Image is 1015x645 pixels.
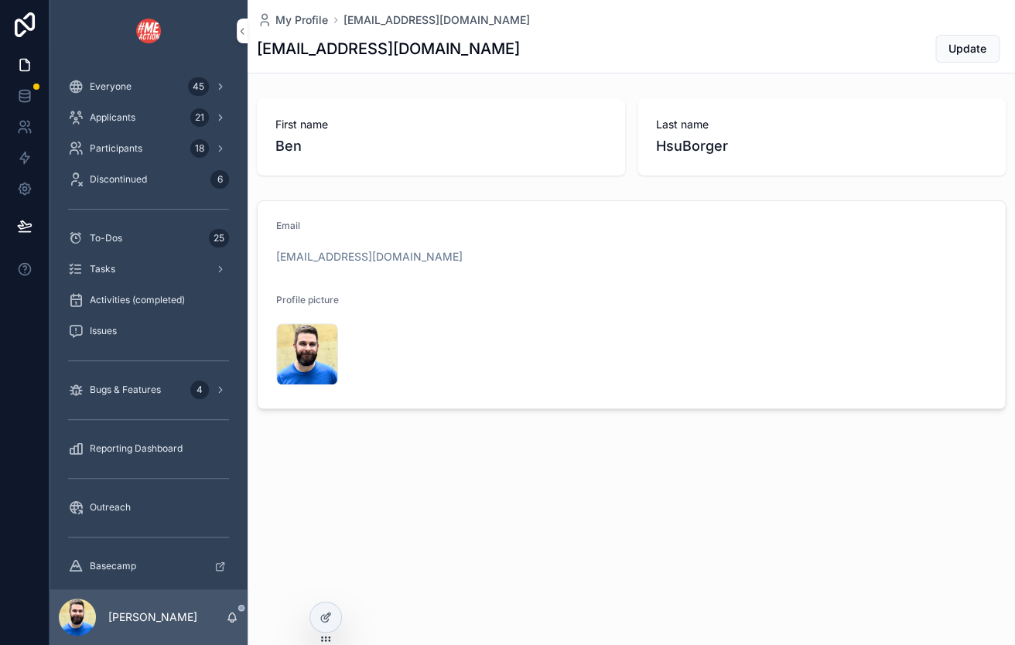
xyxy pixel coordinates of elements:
[59,376,238,404] a: Bugs & Features4
[90,263,115,275] span: Tasks
[90,173,147,186] span: Discontinued
[257,38,520,60] h1: [EMAIL_ADDRESS][DOMAIN_NAME]
[275,135,607,157] span: Ben
[59,166,238,193] a: Discontinued6
[59,286,238,314] a: Activities (completed)
[275,117,607,132] span: First name
[59,224,238,252] a: To-Dos25
[90,80,132,93] span: Everyone
[90,384,161,396] span: Bugs & Features
[136,19,161,43] img: App logo
[190,139,209,158] div: 18
[59,317,238,345] a: Issues
[210,170,229,189] div: 6
[108,609,197,625] p: [PERSON_NAME]
[276,294,339,305] span: Profile picture
[90,142,142,155] span: Participants
[257,12,328,28] a: My Profile
[276,249,463,264] a: [EMAIL_ADDRESS][DOMAIN_NAME]
[50,62,248,589] div: scrollable content
[276,220,300,231] span: Email
[59,135,238,162] a: Participants18
[90,442,183,455] span: Reporting Dashboard
[90,560,136,572] span: Basecamp
[275,12,328,28] span: My Profile
[90,111,135,124] span: Applicants
[59,552,238,580] a: Basecamp
[59,493,238,521] a: Outreach
[90,325,117,337] span: Issues
[343,12,530,28] a: [EMAIL_ADDRESS][DOMAIN_NAME]
[59,73,238,101] a: Everyone45
[59,255,238,283] a: Tasks
[190,381,209,399] div: 4
[59,435,238,462] a: Reporting Dashboard
[90,501,131,514] span: Outreach
[90,232,122,244] span: To-Dos
[935,35,1000,63] button: Update
[59,104,238,131] a: Applicants21
[190,108,209,127] div: 21
[656,135,987,157] span: HsuBorger
[948,41,986,56] span: Update
[209,229,229,247] div: 25
[656,117,987,132] span: Last name
[90,294,185,306] span: Activities (completed)
[188,77,209,96] div: 45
